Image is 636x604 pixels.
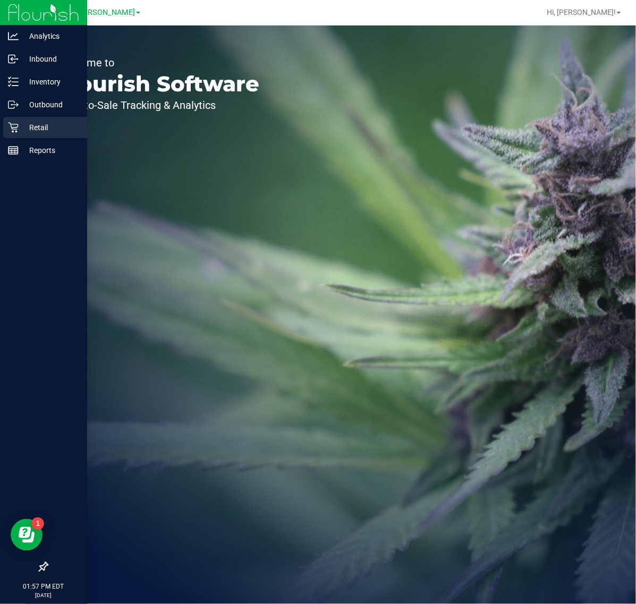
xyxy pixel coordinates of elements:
p: Reports [19,144,82,157]
p: Analytics [19,30,82,42]
p: Seed-to-Sale Tracking & Analytics [57,100,259,110]
iframe: Resource center [11,519,43,551]
inline-svg: Inbound [8,54,19,64]
p: 01:57 PM EDT [5,582,82,591]
span: [PERSON_NAME] [77,8,135,17]
inline-svg: Reports [8,145,19,156]
inline-svg: Analytics [8,31,19,41]
p: Outbound [19,98,82,111]
p: Inbound [19,53,82,65]
p: [DATE] [5,591,82,599]
p: Inventory [19,75,82,88]
inline-svg: Outbound [8,99,19,110]
p: Flourish Software [57,73,259,95]
iframe: Resource center unread badge [31,517,44,530]
span: Hi, [PERSON_NAME]! [547,8,616,16]
p: Welcome to [57,57,259,68]
inline-svg: Retail [8,122,19,133]
p: Retail [19,121,82,134]
inline-svg: Inventory [8,76,19,87]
